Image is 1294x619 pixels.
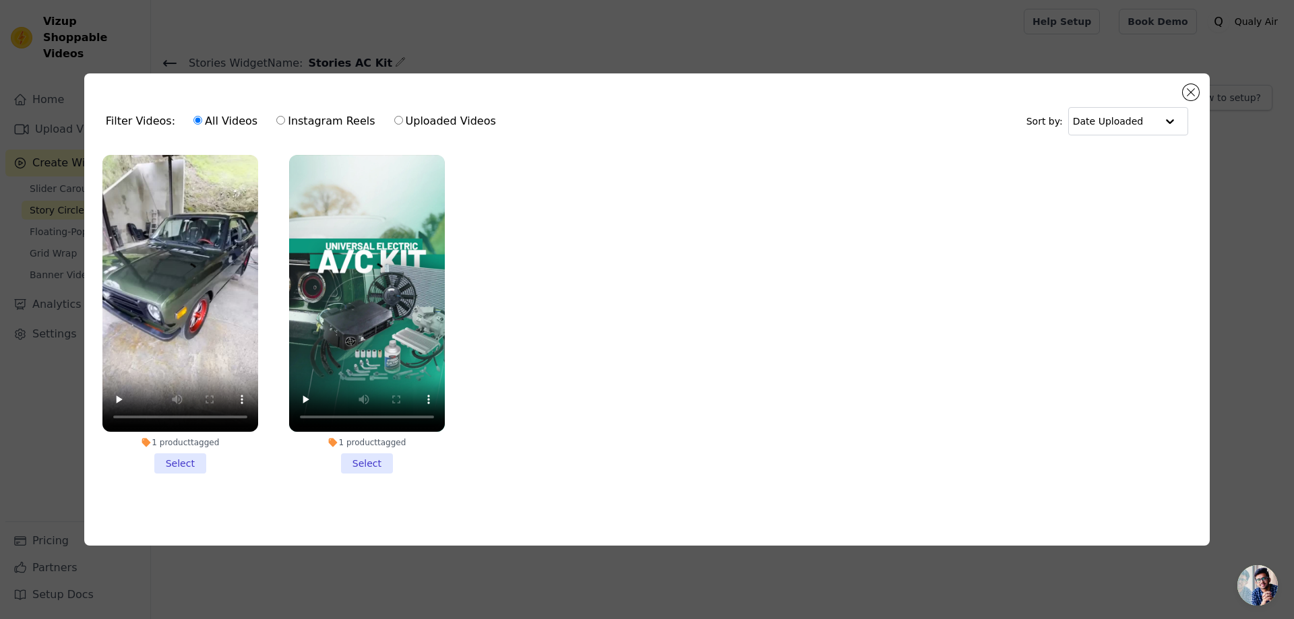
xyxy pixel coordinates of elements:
div: 1 product tagged [102,437,258,448]
div: Filter Videos: [106,106,503,137]
label: Instagram Reels [276,112,375,130]
a: Bate-papo aberto [1237,565,1278,606]
label: Uploaded Videos [394,112,497,130]
div: Sort by: [1026,107,1189,135]
button: Close modal [1183,84,1199,100]
div: 1 product tagged [289,437,445,448]
label: All Videos [193,112,258,130]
